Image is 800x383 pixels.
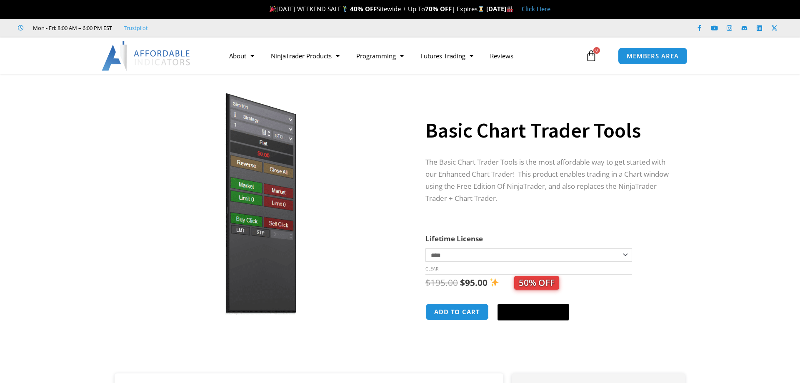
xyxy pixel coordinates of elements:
[482,46,522,65] a: Reviews
[478,6,484,12] img: ⌛
[490,278,499,287] img: ✨
[102,41,191,71] img: LogoAI | Affordable Indicators – NinjaTrader
[425,234,483,243] label: Lifetime License
[627,53,679,59] span: MEMBERS AREA
[618,48,687,65] a: MEMBERS AREA
[425,303,489,320] button: Add to cart
[342,6,348,12] img: 🏌️‍♂️
[267,5,486,13] span: [DATE] WEEKEND SALE Sitewide + Up To | Expires
[127,89,395,319] img: BasicTools
[486,5,513,13] strong: [DATE]
[350,5,377,13] strong: 40% OFF
[31,23,112,33] span: Mon - Fri: 8:00 AM – 6:00 PM EST
[412,46,482,65] a: Futures Trading
[593,47,600,54] span: 0
[573,44,610,68] a: 0
[425,331,669,339] iframe: PayPal Message 1
[425,277,430,288] span: $
[425,5,452,13] strong: 70% OFF
[425,277,458,288] bdi: 195.00
[262,46,348,65] a: NinjaTrader Products
[514,276,559,290] span: 50% OFF
[522,5,550,13] a: Click Here
[460,277,487,288] bdi: 95.00
[425,266,438,272] a: Clear options
[497,304,569,320] button: Buy with GPay
[425,116,669,145] h1: Basic Chart Trader Tools
[270,6,276,12] img: 🎉
[221,46,262,65] a: About
[221,46,583,65] nav: Menu
[348,46,412,65] a: Programming
[507,6,513,12] img: 🏭
[460,277,465,288] span: $
[425,156,669,205] p: The Basic Chart Trader Tools is the most affordable way to get started with our Enhanced Chart Tr...
[124,23,148,33] a: Trustpilot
